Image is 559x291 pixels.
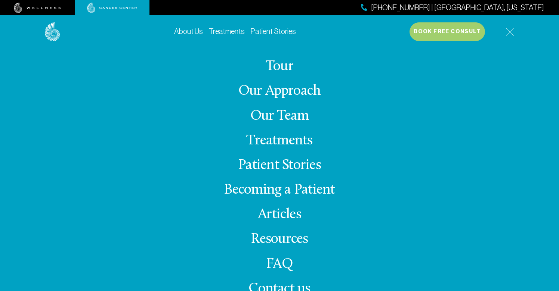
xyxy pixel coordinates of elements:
a: Tour [266,59,293,74]
a: Patient Stories [251,27,296,35]
img: logo [45,22,60,41]
a: Our Approach [238,84,321,98]
a: Treatments [209,27,245,35]
a: About Us [174,27,203,35]
span: [PHONE_NUMBER] | [GEOGRAPHIC_DATA], [US_STATE] [371,2,544,13]
button: Book Free Consult [410,22,485,41]
a: Treatments [246,134,312,148]
a: Resources [251,232,308,247]
img: icon-hamburger [506,28,514,36]
a: Becoming a Patient [224,183,335,197]
a: FAQ [266,257,293,272]
a: Our Team [250,109,309,123]
a: Articles [258,207,301,222]
a: [PHONE_NUMBER] | [GEOGRAPHIC_DATA], [US_STATE] [361,2,544,13]
img: cancer center [87,3,137,13]
img: wellness [14,3,61,13]
a: Patient Stories [238,158,321,173]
